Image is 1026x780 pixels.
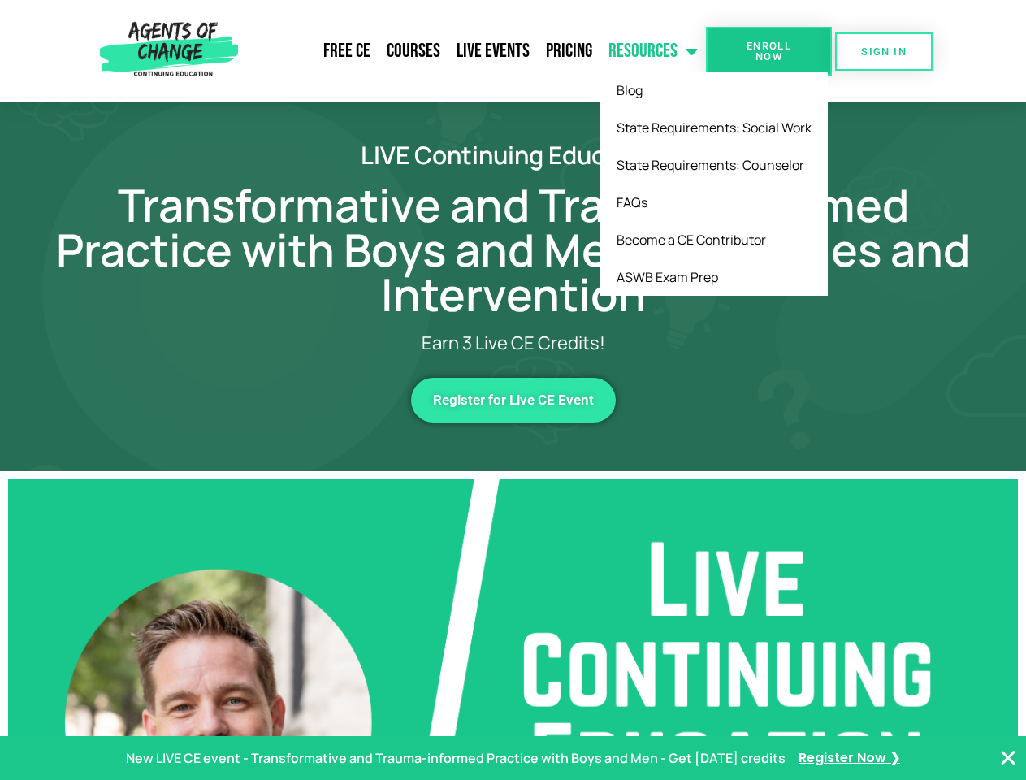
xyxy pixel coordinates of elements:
a: Blog [600,71,828,109]
a: Become a CE Contributor [600,221,828,258]
a: Live Events [448,31,538,71]
p: New LIVE CE event - Transformative and Trauma-informed Practice with Boys and Men - Get [DATE] cr... [126,747,786,770]
a: Free CE [315,31,379,71]
p: Earn 3 Live CE Credits! [115,333,911,353]
a: Resources [600,31,706,71]
h2: LIVE Continuing Education [50,143,976,167]
span: Enroll Now [732,41,806,62]
h1: Transformative and Trauma-informed Practice with Boys and Men: Strategies and Intervention [50,183,976,317]
a: ASWB Exam Prep [600,258,828,296]
a: FAQs [600,184,828,221]
button: Close Banner [998,748,1018,768]
a: State Requirements: Social Work [600,109,828,146]
span: Register for Live CE Event [433,393,594,407]
ul: Resources [600,71,828,296]
nav: Menu [245,31,706,71]
a: SIGN IN [835,32,933,71]
a: State Requirements: Counselor [600,146,828,184]
a: Pricing [538,31,600,71]
a: Enroll Now [706,27,832,76]
a: Register Now ❯ [799,747,900,770]
span: SIGN IN [861,46,907,57]
a: Courses [379,31,448,71]
a: Register for Live CE Event [411,378,616,422]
